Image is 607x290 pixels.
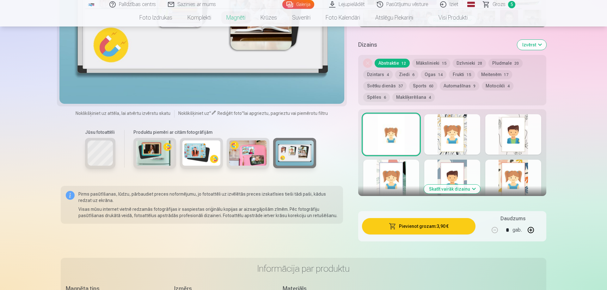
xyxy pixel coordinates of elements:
span: 60 [429,84,433,88]
button: Ziedi6 [395,70,418,79]
span: 14 [438,73,443,77]
span: 12 [402,61,406,66]
button: Automašīnas9 [440,81,479,90]
a: Foto kalendāri [318,9,368,27]
h5: Dizains [358,40,512,49]
span: 4 [429,95,431,100]
span: 9 [473,84,475,88]
span: 6 [384,95,386,100]
span: Grozs [493,1,506,8]
h6: Jūsu fotoattēli [85,129,115,135]
a: Magnēti [219,9,253,27]
button: Abstraktie12 [375,59,410,68]
button: Svētku dienās37 [363,81,407,90]
span: Rediģēt foto [218,111,242,116]
img: /fa1 [88,3,95,6]
span: " [209,111,211,116]
a: Visi produkti [421,9,475,27]
span: 17 [504,73,508,77]
a: Foto izdrukas [132,9,180,27]
button: Mākslinieki15 [412,59,450,68]
a: Suvenīri [285,9,318,27]
span: Noklikšķiniet uz attēla, lai atvērtu izvērstu skatu [76,110,170,116]
div: gab. [512,222,522,238]
button: Spēles6 [363,93,390,102]
span: Noklikšķiniet uz [178,111,209,116]
h6: Produktu piemēri ar citām fotogrāfijām [131,129,319,135]
h5: Daudzums [500,215,525,222]
span: 15 [467,73,471,77]
button: Pludmale20 [488,59,523,68]
span: 15 [442,61,446,66]
span: 5 [508,1,515,8]
button: Izvērst [517,40,546,50]
h3: Informācija par produktu [66,263,541,274]
button: Ogas14 [421,70,446,79]
span: 6 [412,73,414,77]
button: Motocikli4 [482,81,513,90]
p: Pirms pasūtīšanas, lūdzu, pārbaudiet preces noformējumu, jo fotoattēli uz izvēlētās preces izskat... [78,191,338,204]
span: 20 [514,61,519,66]
button: Makšķerēšana4 [392,93,435,102]
span: 4 [507,84,510,88]
span: 4 [387,73,389,77]
a: Komplekti [180,9,219,27]
p: Visas mūsu internet vietnē redzamās fotogrāfijas ir saspiestas oriģinālu kopijas ar aizsargājošām... [78,206,338,219]
span: 28 [478,61,482,66]
a: Atslēgu piekariņi [368,9,421,27]
span: lai apgrieztu, pagrieztu vai piemērotu filtru [244,111,328,116]
button: Pievienot grozam:3,90 € [362,218,475,234]
button: Meitenēm17 [477,70,512,79]
button: Skatīt vairāk dizainu [424,185,480,193]
span: 37 [398,84,403,88]
button: Frukti15 [449,70,475,79]
span: " [242,111,244,116]
a: Krūzes [253,9,285,27]
button: Dzīvnieki28 [453,59,486,68]
button: Dzintars4 [363,70,393,79]
button: Sports60 [409,81,437,90]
